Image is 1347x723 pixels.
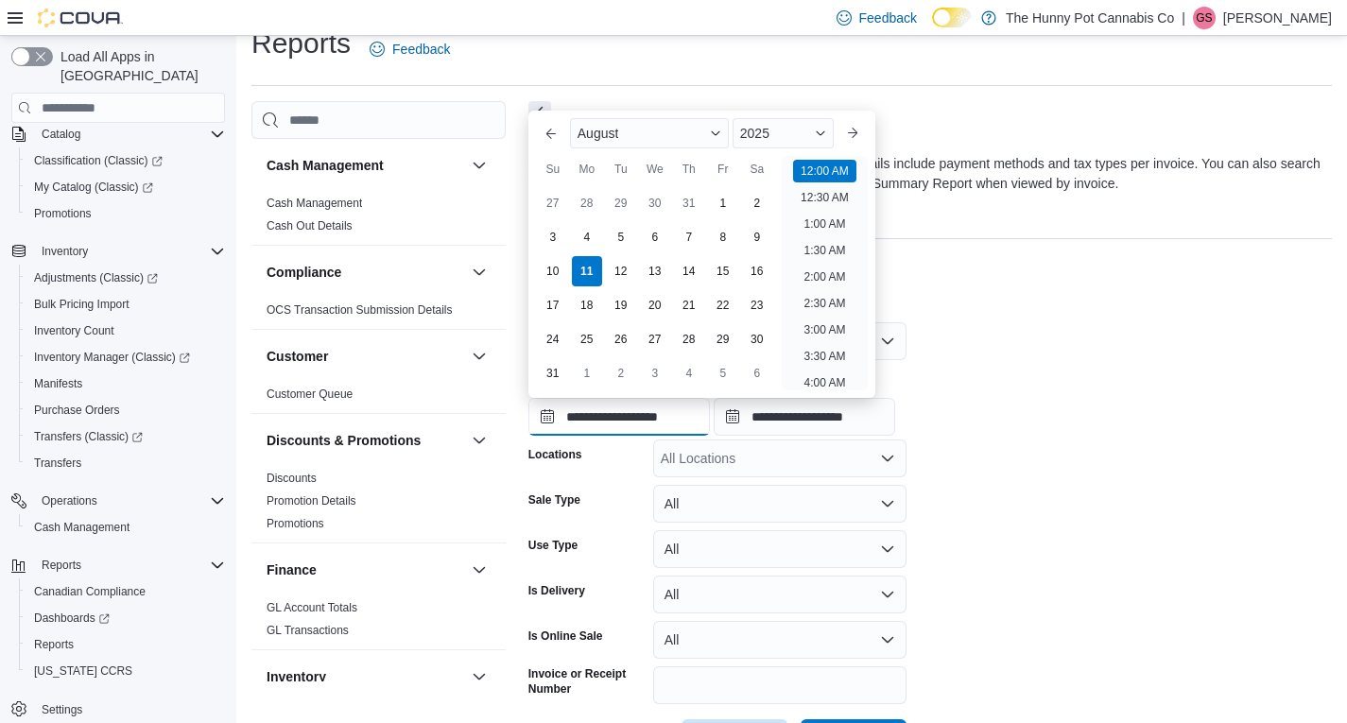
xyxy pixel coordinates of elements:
[528,538,578,553] label: Use Type
[782,156,868,390] ul: Time
[267,156,464,175] button: Cash Management
[742,256,772,286] div: day-16
[640,256,670,286] div: day-13
[528,398,710,436] input: Press the down key to enter a popover containing a calendar. Press the escape key to close the po...
[34,240,225,263] span: Inventory
[1182,7,1185,29] p: |
[733,118,834,148] div: Button. Open the year selector. 2025 is currently selected.
[42,127,80,142] span: Catalog
[19,450,233,476] button: Transfers
[34,637,74,652] span: Reports
[34,297,130,312] span: Bulk Pricing Import
[674,154,704,184] div: Th
[538,256,568,286] div: day-10
[267,516,324,531] span: Promotions
[34,180,153,195] span: My Catalog (Classic)
[251,383,506,413] div: Customer
[267,471,317,486] span: Discounts
[606,222,636,252] div: day-5
[251,25,351,62] h1: Reports
[796,318,853,341] li: 3:00 AM
[26,633,81,656] a: Reports
[1196,7,1212,29] span: GS
[714,398,895,436] input: Press the down key to open a popover containing a calendar.
[674,358,704,388] div: day-4
[674,324,704,354] div: day-28
[708,222,738,252] div: day-8
[796,213,853,235] li: 1:00 AM
[19,370,233,397] button: Manifests
[796,292,853,315] li: 2:30 AM
[4,121,233,147] button: Catalog
[570,118,729,148] div: Button. Open the month selector. August is currently selected.
[34,206,92,221] span: Promotions
[267,197,362,210] a: Cash Management
[267,560,317,579] h3: Finance
[26,633,225,656] span: Reports
[536,186,774,390] div: August, 2025
[468,665,491,688] button: Inventory
[267,302,453,318] span: OCS Transaction Submission Details
[19,397,233,423] button: Purchase Orders
[528,492,580,508] label: Sale Type
[606,358,636,388] div: day-2
[26,346,225,369] span: Inventory Manager (Classic)
[19,658,233,684] button: [US_STATE] CCRS
[19,265,233,291] a: Adjustments (Classic)
[267,667,326,686] h3: Inventory
[267,431,464,450] button: Discounts & Promotions
[742,222,772,252] div: day-9
[26,319,122,342] a: Inventory Count
[267,219,353,232] a: Cash Out Details
[267,624,349,637] a: GL Transactions
[880,451,895,466] button: Open list of options
[859,9,917,27] span: Feedback
[38,9,123,27] img: Cova
[740,126,769,141] span: 2025
[1223,7,1332,29] p: [PERSON_NAME]
[640,290,670,320] div: day-20
[19,291,233,318] button: Bulk Pricing Import
[536,118,566,148] button: Previous Month
[267,517,324,530] a: Promotions
[26,425,150,448] a: Transfers (Classic)
[34,697,225,721] span: Settings
[538,290,568,320] div: day-17
[674,188,704,218] div: day-31
[34,611,110,626] span: Dashboards
[19,423,233,450] a: Transfers (Classic)
[362,30,458,68] a: Feedback
[267,600,357,615] span: GL Account Totals
[267,347,328,366] h3: Customer
[26,607,225,629] span: Dashboards
[26,176,225,198] span: My Catalog (Classic)
[26,293,225,316] span: Bulk Pricing Import
[26,452,89,474] a: Transfers
[640,222,670,252] div: day-6
[468,154,491,177] button: Cash Management
[34,490,225,512] span: Operations
[34,153,163,168] span: Classification (Classic)
[34,663,132,679] span: [US_STATE] CCRS
[538,324,568,354] div: day-24
[251,596,506,649] div: Finance
[572,324,602,354] div: day-25
[606,290,636,320] div: day-19
[653,485,907,523] button: All
[572,290,602,320] div: day-18
[468,345,491,368] button: Customer
[742,358,772,388] div: day-6
[34,456,81,471] span: Transfers
[392,40,450,59] span: Feedback
[796,266,853,288] li: 2:00 AM
[708,290,738,320] div: day-22
[34,240,95,263] button: Inventory
[34,323,114,338] span: Inventory Count
[26,580,225,603] span: Canadian Compliance
[796,345,853,368] li: 3:30 AM
[251,192,506,245] div: Cash Management
[468,261,491,284] button: Compliance
[26,516,225,539] span: Cash Management
[26,346,198,369] a: Inventory Manager (Classic)
[528,666,646,697] label: Invoice or Receipt Number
